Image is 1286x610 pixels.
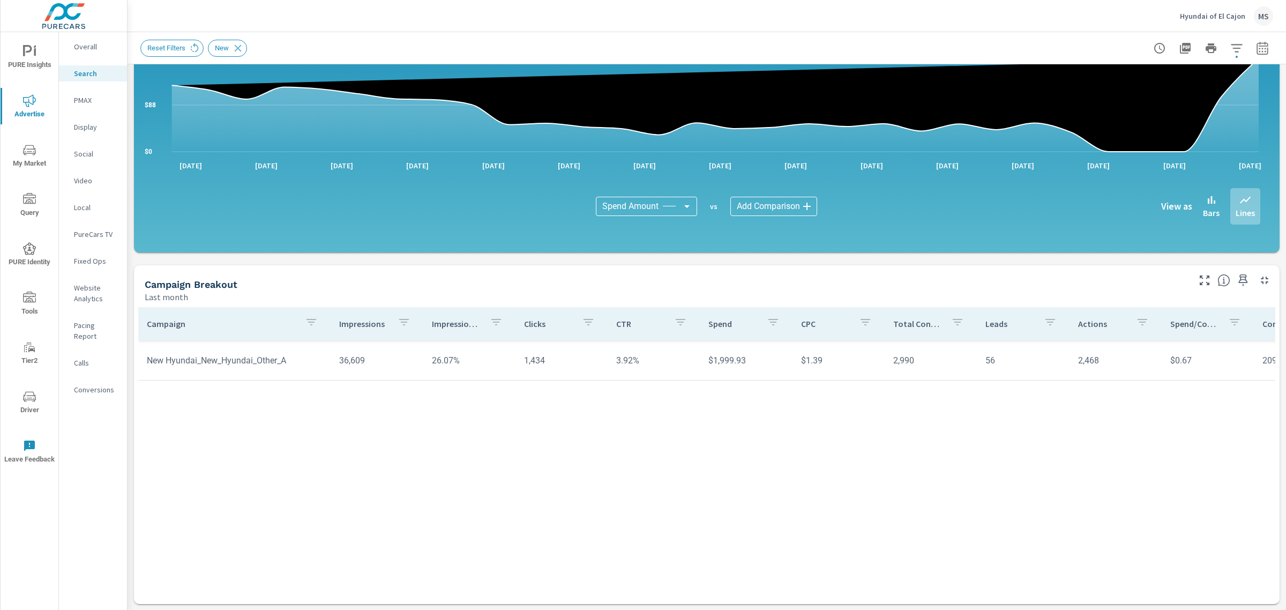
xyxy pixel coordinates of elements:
span: Reset Filters [141,44,192,52]
p: [DATE] [550,160,588,171]
p: [DATE] [399,160,436,171]
div: PMAX [59,92,127,108]
p: [DATE] [1156,160,1193,171]
td: 36,609 [331,347,423,374]
p: PureCars TV [74,229,118,240]
div: Conversions [59,382,127,398]
p: Spend [708,318,758,329]
p: Total Conversions [893,318,943,329]
p: [DATE] [1231,160,1269,171]
p: Hyundai of El Cajon [1180,11,1245,21]
span: Tier2 [4,341,55,367]
div: Video [59,173,127,189]
p: [DATE] [777,160,814,171]
text: $0 [145,148,152,155]
p: [DATE] [626,160,663,171]
p: Bars [1203,206,1220,219]
p: Actions [1078,318,1127,329]
p: Social [74,148,118,159]
div: Search [59,65,127,81]
span: PURE Insights [4,45,55,71]
span: Advertise [4,94,55,121]
td: $1.39 [792,347,885,374]
div: Pacing Report [59,317,127,344]
div: Calls [59,355,127,371]
td: 56 [977,347,1069,374]
p: Local [74,202,118,213]
div: Display [59,119,127,135]
p: Video [74,175,118,186]
p: [DATE] [1080,160,1117,171]
button: "Export Report to PDF" [1175,38,1196,59]
p: Overall [74,41,118,52]
td: 2,468 [1070,347,1162,374]
p: [DATE] [701,160,739,171]
p: Impression Share [432,318,481,329]
p: Last month [145,291,188,303]
td: 26.07% [423,347,515,374]
p: [DATE] [323,160,361,171]
div: Spend Amount [596,197,697,216]
td: 2,990 [885,347,977,374]
button: Select Date Range [1252,38,1273,59]
p: CPC [801,318,850,329]
p: [DATE] [172,160,210,171]
p: CTR [616,318,666,329]
p: [DATE] [853,160,891,171]
p: Website Analytics [74,282,118,304]
span: New [208,44,235,52]
div: Overall [59,39,127,55]
p: Campaign [147,318,296,329]
div: Add Comparison [730,197,817,216]
div: New [208,40,247,57]
span: My Market [4,144,55,170]
text: $88 [145,101,156,109]
button: Make Fullscreen [1196,272,1213,289]
span: Add Comparison [737,201,800,212]
td: 1,434 [515,347,608,374]
h5: Campaign Breakout [145,279,237,290]
p: Impressions [339,318,388,329]
button: Minimize Widget [1256,272,1273,289]
span: Leave Feedback [4,440,55,466]
td: 3.92% [608,347,700,374]
p: Display [74,122,118,132]
p: Lines [1236,206,1255,219]
td: $0.67 [1162,347,1254,374]
div: PureCars TV [59,226,127,242]
p: vs [697,202,730,211]
p: Fixed Ops [74,256,118,266]
p: PMAX [74,95,118,106]
p: Clicks [524,318,573,329]
button: Apply Filters [1226,38,1247,59]
span: This is a summary of Search performance results by campaign. Each column can be sorted. [1217,274,1230,287]
span: Spend Amount [602,201,659,212]
td: New Hyundai_New_Hyundai_Other_A [138,347,331,374]
p: Calls [74,358,118,368]
p: Search [74,68,118,79]
div: Fixed Ops [59,253,127,269]
span: Query [4,193,55,219]
p: [DATE] [1004,160,1042,171]
button: Print Report [1200,38,1222,59]
h6: View as [1161,201,1192,212]
span: Save this to your personalized report [1235,272,1252,289]
div: Reset Filters [140,40,204,57]
p: [DATE] [475,160,512,171]
p: Leads [985,318,1035,329]
p: [DATE] [929,160,966,171]
div: Website Analytics [59,280,127,307]
div: Local [59,199,127,215]
p: Spend/Conversion [1170,318,1220,329]
p: Conversions [74,384,118,395]
p: Pacing Report [74,320,118,341]
span: PURE Identity [4,242,55,269]
span: Tools [4,292,55,318]
div: MS [1254,6,1273,26]
div: Social [59,146,127,162]
p: [DATE] [248,160,285,171]
span: Driver [4,390,55,416]
div: nav menu [1,32,58,476]
td: $1,999.93 [700,347,792,374]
